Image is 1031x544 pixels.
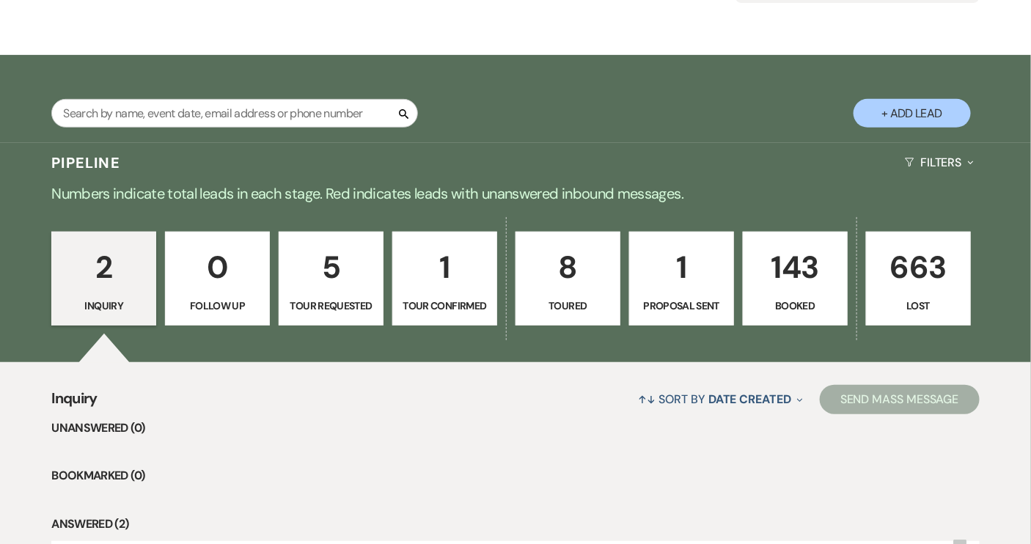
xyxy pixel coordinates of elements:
p: 2 [61,243,147,292]
h3: Pipeline [51,152,120,173]
p: Inquiry [61,298,147,314]
input: Search by name, event date, email address or phone number [51,99,418,128]
p: 663 [876,243,961,292]
p: Tour Confirmed [402,298,488,314]
span: ↑↓ [639,392,656,407]
p: Follow Up [175,298,260,314]
p: 8 [525,243,611,292]
button: Filters [899,143,979,182]
span: Inquiry [51,387,98,419]
a: 663Lost [866,232,971,326]
p: 0 [175,243,260,292]
a: 143Booked [743,232,848,326]
button: + Add Lead [854,99,971,128]
li: Answered (2) [51,515,979,534]
a: 0Follow Up [165,232,270,326]
p: 1 [402,243,488,292]
p: 5 [288,243,374,292]
a: 5Tour Requested [279,232,384,326]
li: Unanswered (0) [51,419,979,438]
li: Bookmarked (0) [51,466,979,485]
a: 1Tour Confirmed [392,232,497,326]
span: Date Created [708,392,791,407]
p: Lost [876,298,961,314]
button: Send Mass Message [820,385,980,414]
a: 8Toured [515,232,620,326]
p: Toured [525,298,611,314]
p: 143 [752,243,838,292]
a: 1Proposal Sent [629,232,734,326]
p: Booked [752,298,838,314]
button: Sort By Date Created [633,380,809,419]
p: 1 [639,243,724,292]
p: Proposal Sent [639,298,724,314]
a: 2Inquiry [51,232,156,326]
p: Tour Requested [288,298,374,314]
